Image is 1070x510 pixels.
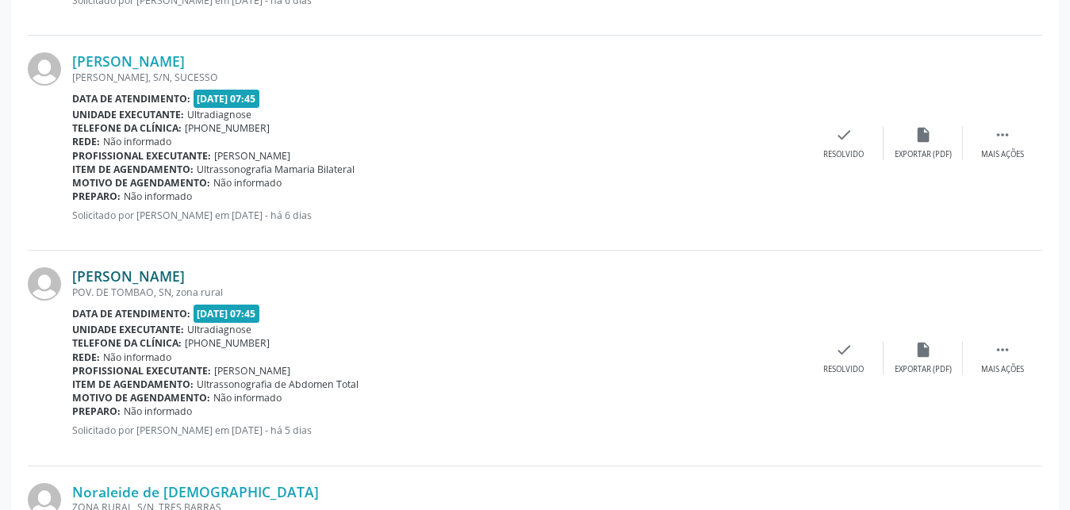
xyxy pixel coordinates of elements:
i: check [835,341,853,359]
div: Exportar (PDF) [895,149,952,160]
a: [PERSON_NAME] [72,52,185,70]
b: Data de atendimento: [72,92,190,105]
span: Ultrassonografia de Abdomen Total [197,378,359,391]
i: insert_drive_file [915,341,932,359]
b: Unidade executante: [72,323,184,336]
a: Noraleide de [DEMOGRAPHIC_DATA] [72,483,319,500]
div: Resolvido [823,364,864,375]
span: [PHONE_NUMBER] [185,121,270,135]
b: Motivo de agendamento: [72,391,210,405]
div: Exportar (PDF) [895,364,952,375]
b: Telefone da clínica: [72,336,182,350]
img: img [28,267,61,301]
span: Ultradiagnose [187,108,251,121]
b: Unidade executante: [72,108,184,121]
div: POV. DE TOMBAO, SN, zona rural [72,286,804,299]
b: Item de agendamento: [72,378,194,391]
b: Preparo: [72,405,121,418]
span: [PERSON_NAME] [214,149,290,163]
a: [PERSON_NAME] [72,267,185,285]
div: Mais ações [981,149,1024,160]
span: Não informado [124,405,192,418]
div: Resolvido [823,149,864,160]
b: Preparo: [72,190,121,203]
b: Rede: [72,351,100,364]
span: Ultrassonografia Mamaria Bilateral [197,163,355,176]
span: Não informado [213,391,282,405]
div: [PERSON_NAME], S/N, SUCESSO [72,71,804,84]
span: [PHONE_NUMBER] [185,336,270,350]
span: [PERSON_NAME] [214,364,290,378]
p: Solicitado por [PERSON_NAME] em [DATE] - há 5 dias [72,424,804,437]
span: Ultradiagnose [187,323,251,336]
i:  [994,126,1011,144]
span: [DATE] 07:45 [194,90,260,108]
span: Não informado [103,351,171,364]
div: Mais ações [981,364,1024,375]
b: Item de agendamento: [72,163,194,176]
img: img [28,52,61,86]
b: Rede: [72,135,100,148]
b: Data de atendimento: [72,307,190,320]
span: Não informado [103,135,171,148]
b: Profissional executante: [72,149,211,163]
i:  [994,341,1011,359]
b: Motivo de agendamento: [72,176,210,190]
i: insert_drive_file [915,126,932,144]
b: Profissional executante: [72,364,211,378]
span: Não informado [124,190,192,203]
span: [DATE] 07:45 [194,305,260,323]
b: Telefone da clínica: [72,121,182,135]
i: check [835,126,853,144]
span: Não informado [213,176,282,190]
p: Solicitado por [PERSON_NAME] em [DATE] - há 6 dias [72,209,804,222]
